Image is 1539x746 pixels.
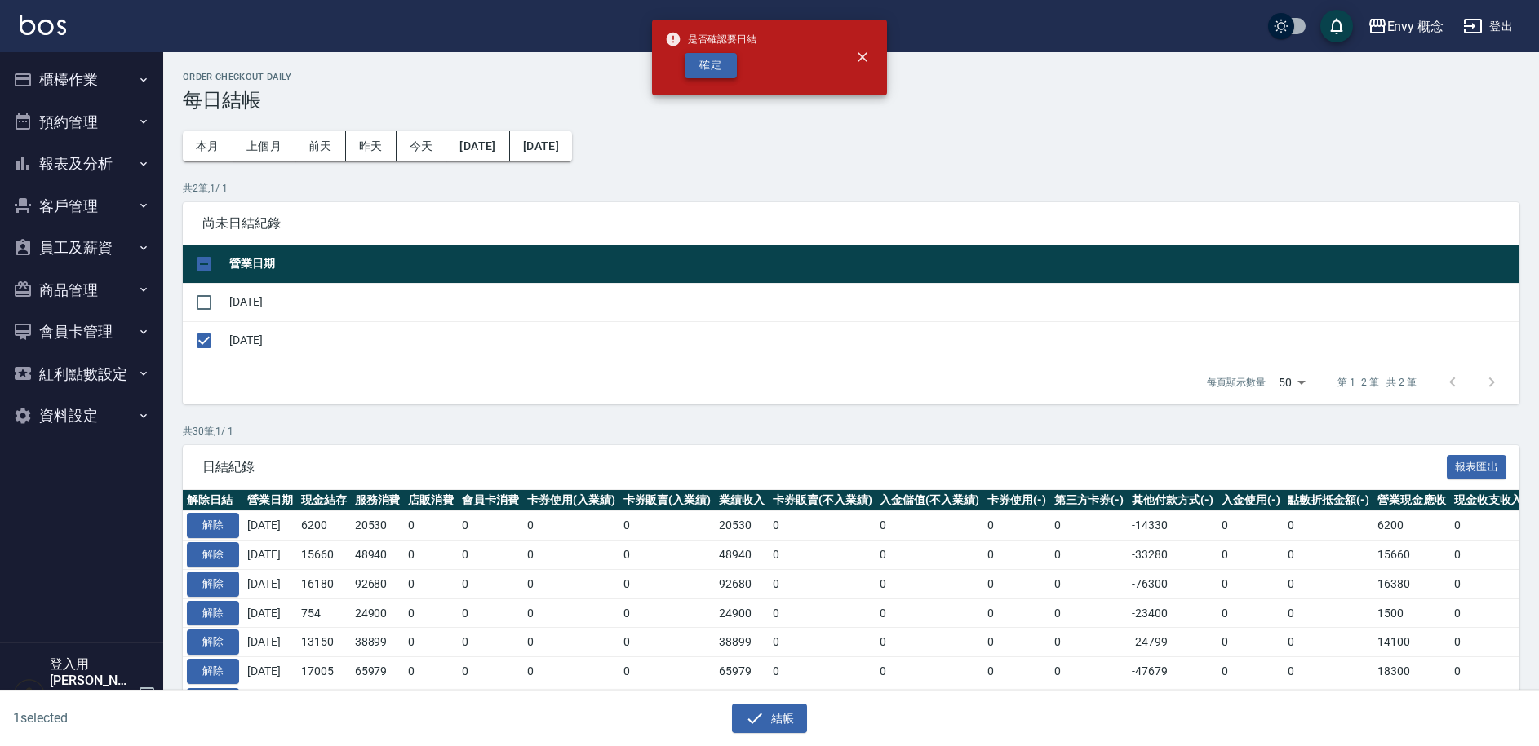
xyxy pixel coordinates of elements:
[20,15,66,35] img: Logo
[1447,455,1507,480] button: 報表匯出
[1284,541,1373,570] td: 0
[523,511,619,541] td: 0
[297,541,351,570] td: 15660
[1447,458,1507,474] a: 報表匯出
[619,541,716,570] td: 0
[351,686,405,715] td: 22080
[715,686,769,715] td: 22680
[1050,541,1129,570] td: 0
[1050,598,1129,628] td: 0
[404,511,458,541] td: 0
[187,542,239,567] button: 解除
[7,353,157,395] button: 紅利點數設定
[523,657,619,686] td: 0
[732,704,808,734] button: 結帳
[1128,686,1217,715] td: -7100
[1320,10,1353,42] button: save
[202,459,1447,475] span: 日結紀錄
[769,657,876,686] td: 0
[295,131,346,161] button: 前天
[7,311,157,353] button: 會員卡管理
[225,283,1519,321] td: [DATE]
[983,657,1050,686] td: 0
[715,541,769,570] td: 48940
[183,131,233,161] button: 本月
[297,598,351,628] td: 754
[983,686,1050,715] td: 0
[243,657,297,686] td: [DATE]
[297,569,351,598] td: 16180
[404,657,458,686] td: 0
[243,598,297,628] td: [DATE]
[1217,511,1284,541] td: 0
[404,541,458,570] td: 0
[619,569,716,598] td: 0
[351,657,405,686] td: 65979
[1284,511,1373,541] td: 0
[1284,628,1373,657] td: 0
[983,598,1050,628] td: 0
[297,686,351,715] td: 14580
[1373,569,1450,598] td: 16380
[1450,686,1527,715] td: 0
[1284,657,1373,686] td: 0
[715,657,769,686] td: 65979
[458,686,523,715] td: 0
[458,628,523,657] td: 0
[619,628,716,657] td: 0
[351,511,405,541] td: 20530
[183,72,1519,82] h2: Order checkout daily
[7,185,157,227] button: 客戶管理
[404,490,458,511] th: 店販消費
[769,628,876,657] td: 0
[1337,375,1417,390] p: 第 1–2 筆 共 2 筆
[1217,628,1284,657] td: 0
[983,628,1050,657] td: 0
[243,569,297,598] td: [DATE]
[1128,511,1217,541] td: -14330
[351,598,405,628] td: 24900
[351,569,405,598] td: 92680
[983,541,1050,570] td: 0
[351,490,405,511] th: 服務消費
[983,511,1050,541] td: 0
[1373,541,1450,570] td: 15660
[1217,541,1284,570] td: 0
[1450,511,1527,541] td: 0
[1387,16,1444,37] div: Envy 概念
[1450,541,1527,570] td: 0
[665,31,756,47] span: 是否確認要日結
[523,569,619,598] td: 0
[1457,11,1519,42] button: 登出
[1450,628,1527,657] td: 0
[685,53,737,78] button: 確定
[1050,569,1129,598] td: 0
[1128,628,1217,657] td: -24799
[233,131,295,161] button: 上個月
[1373,628,1450,657] td: 14100
[619,490,716,511] th: 卡券販賣(入業績)
[183,89,1519,112] h3: 每日結帳
[876,569,983,598] td: 0
[715,569,769,598] td: 92680
[458,541,523,570] td: 0
[243,490,297,511] th: 營業日期
[619,686,716,715] td: 0
[523,686,619,715] td: 0
[446,131,509,161] button: [DATE]
[1207,375,1266,390] p: 每頁顯示數量
[715,490,769,511] th: 業績收入
[1373,686,1450,715] td: 15580
[1450,657,1527,686] td: 0
[187,572,239,597] button: 解除
[1050,490,1129,511] th: 第三方卡券(-)
[523,541,619,570] td: 0
[523,490,619,511] th: 卡券使用(入業績)
[243,686,297,715] td: [DATE]
[1284,598,1373,628] td: 0
[1284,490,1373,511] th: 點數折抵金額(-)
[769,490,876,511] th: 卡券販賣(不入業績)
[619,657,716,686] td: 0
[1128,657,1217,686] td: -47679
[458,569,523,598] td: 0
